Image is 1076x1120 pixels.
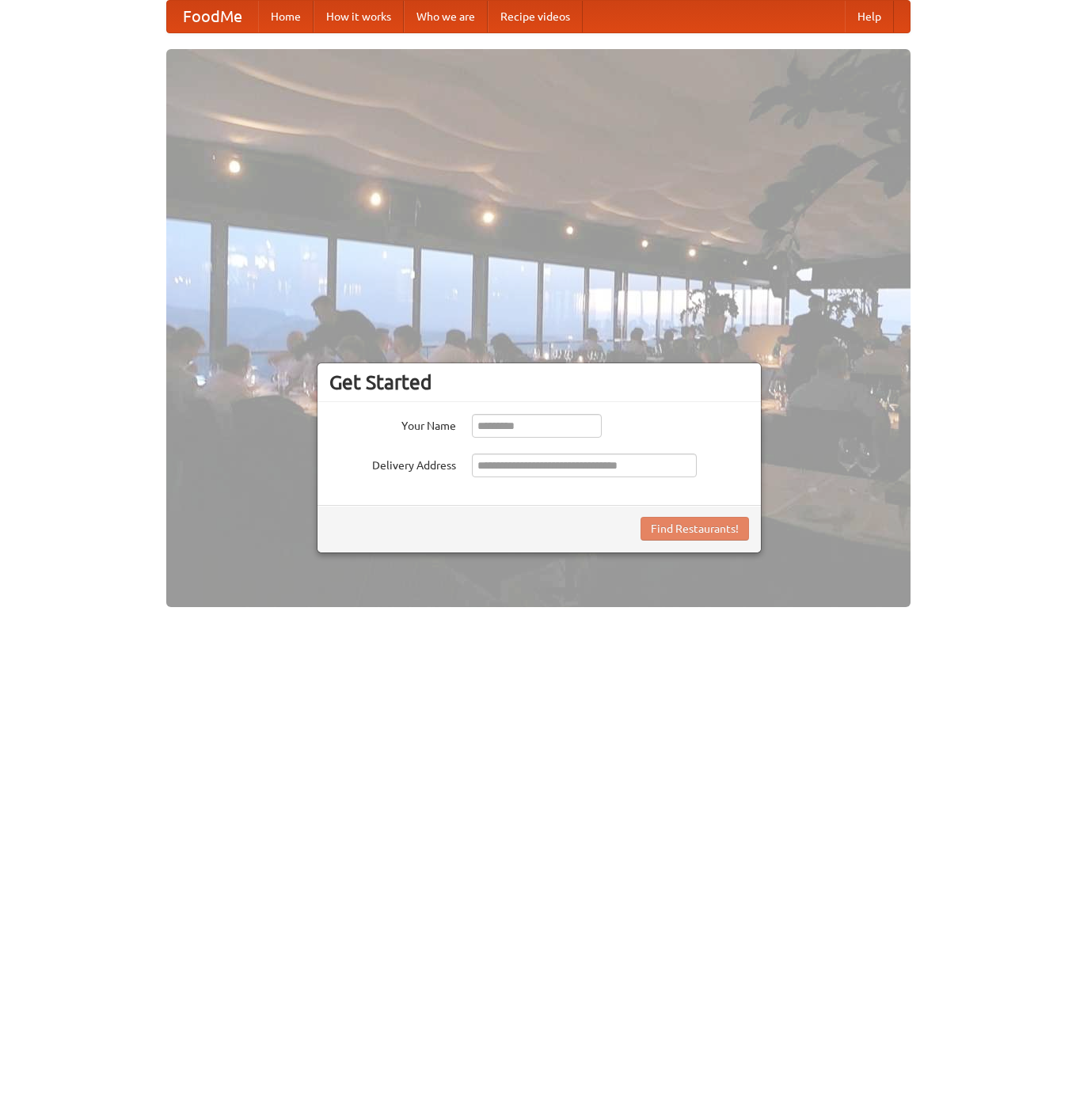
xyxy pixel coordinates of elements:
[329,414,456,434] label: Your Name
[641,517,749,541] button: Find Restaurants!
[329,370,749,394] h3: Get Started
[488,1,583,32] a: Recipe videos
[167,1,258,32] a: FoodMe
[314,1,404,32] a: How it works
[404,1,488,32] a: Who we are
[258,1,314,32] a: Home
[329,454,456,473] label: Delivery Address
[845,1,894,32] a: Help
